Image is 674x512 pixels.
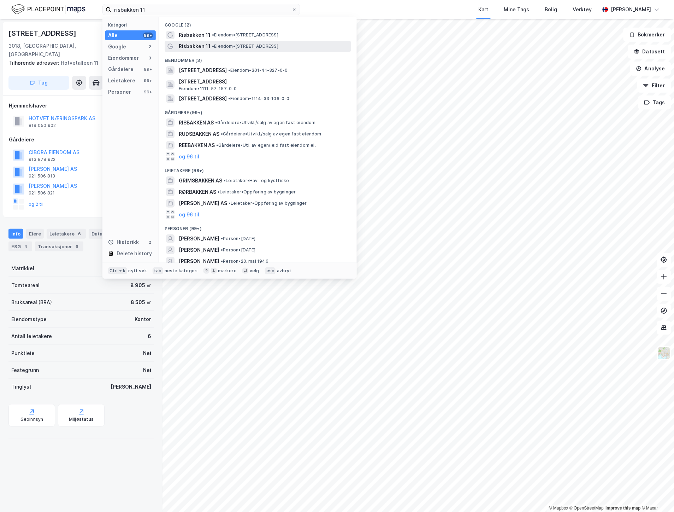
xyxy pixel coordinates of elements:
[637,78,671,93] button: Filter
[147,55,153,61] div: 3
[11,3,85,16] img: logo.f888ab2527a4732fd821a326f86c7f29.svg
[108,31,118,40] div: Alle
[8,28,78,39] div: [STREET_ADDRESS]
[221,236,223,241] span: •
[159,220,357,233] div: Personer (99+)
[611,5,651,14] div: [PERSON_NAME]
[11,349,35,357] div: Punktleie
[153,267,163,274] div: tab
[639,478,674,512] div: Kontrollprogram for chat
[216,142,218,148] span: •
[218,189,220,194] span: •
[69,417,94,423] div: Miljøstatus
[606,506,641,511] a: Improve this map
[221,258,223,264] span: •
[179,66,227,75] span: [STREET_ADDRESS]
[20,417,43,423] div: Geoinnsyn
[76,230,83,237] div: 6
[73,243,81,250] div: 6
[179,141,215,150] span: REEBAKKEN AS
[229,200,307,206] span: Leietaker • Oppføring av bygninger
[504,5,530,14] div: Mine Tags
[224,178,226,183] span: •
[26,229,44,239] div: Eiere
[129,268,147,274] div: nytt søk
[108,22,156,28] div: Kategori
[35,242,83,251] div: Transaksjoner
[8,242,32,251] div: ESG
[29,190,55,196] div: 921 506 821
[573,5,592,14] div: Verktøy
[479,5,489,14] div: Kart
[143,78,153,83] div: 99+
[11,298,52,307] div: Bruksareal (BRA)
[657,347,671,360] img: Z
[212,43,278,49] span: Eiendom • [STREET_ADDRESS]
[108,54,139,62] div: Eiendommer
[8,42,114,59] div: 3018, [GEOGRAPHIC_DATA], [GEOGRAPHIC_DATA]
[8,229,23,239] div: Info
[630,62,671,76] button: Analyse
[147,44,153,50] div: 2
[159,104,357,117] div: Gårdeiere (99+)
[638,95,671,110] button: Tags
[179,86,237,92] span: Eiendom • 1111-57-157-0-0
[111,4,291,15] input: Søk på adresse, matrikkel, gårdeiere, leietakere eller personer
[117,249,152,258] div: Delete history
[11,366,39,374] div: Festegrunn
[179,210,199,219] button: og 96 til
[179,176,222,185] span: GRIMSBAKKEN AS
[29,173,55,179] div: 921 506 813
[11,315,47,324] div: Eiendomstype
[215,120,316,126] span: Gårdeiere • Utvikl./salg av egen fast eiendom
[218,189,296,195] span: Leietaker • Oppføring av bygninger
[11,281,40,290] div: Tomteareal
[159,52,357,65] div: Eiendommer (3)
[159,162,357,175] div: Leietakere (99+)
[639,478,674,512] iframe: Chat Widget
[179,199,227,208] span: [PERSON_NAME] AS
[108,42,126,51] div: Google
[628,45,671,59] button: Datasett
[228,68,230,73] span: •
[179,42,211,51] span: Risbakken 11
[159,17,357,29] div: Google (2)
[8,76,69,90] button: Tag
[108,65,134,74] div: Gårdeiere
[179,234,219,243] span: [PERSON_NAME]
[179,77,348,86] span: [STREET_ADDRESS]
[221,131,321,137] span: Gårdeiere • Utvikl./salg av egen fast eiendom
[143,66,153,72] div: 99+
[545,5,557,14] div: Bolig
[228,96,230,101] span: •
[224,178,289,184] span: Leietaker • Hav- og kystfiske
[250,268,259,274] div: velg
[29,123,56,128] div: 819 050 902
[229,200,231,206] span: •
[221,258,268,264] span: Person • 20. mai 1946
[111,383,151,391] div: [PERSON_NAME]
[29,157,55,162] div: 913 878 922
[179,130,219,138] span: RUDSBAKKEN AS
[570,506,604,511] a: OpenStreetMap
[179,31,211,39] span: Risbakken 11
[8,59,148,67] div: Hotvetalleen 11
[265,267,276,274] div: esc
[143,349,151,357] div: Nei
[179,188,216,196] span: RØRBAKKEN AS
[549,506,568,511] a: Mapbox
[212,32,214,37] span: •
[143,89,153,95] div: 99+
[228,68,288,73] span: Eiendom • 301-41-327-0-0
[147,239,153,245] div: 2
[221,236,256,242] span: Person • [DATE]
[179,118,214,127] span: RISBAKKEN AS
[212,43,214,49] span: •
[11,264,34,273] div: Matrikkel
[179,257,219,266] span: [PERSON_NAME]
[108,267,127,274] div: Ctrl + k
[143,366,151,374] div: Nei
[47,229,86,239] div: Leietakere
[221,247,223,252] span: •
[216,142,316,148] span: Gårdeiere • Utl. av egen/leid fast eiendom el.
